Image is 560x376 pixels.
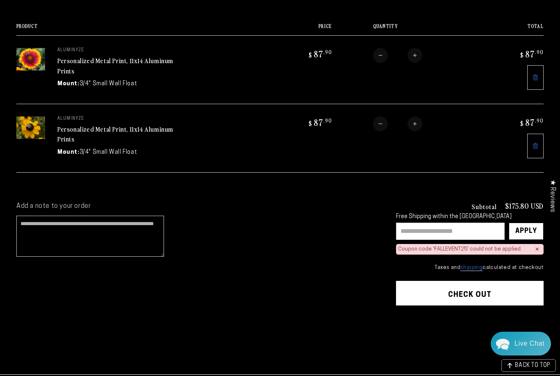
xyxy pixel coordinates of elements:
input: Quantity for Personalized Metal Print, 11x14 Aluminum Prints [388,48,407,63]
div: Contact Us Directly [514,332,544,355]
span: $ [309,51,312,59]
bdi: 87 [307,116,332,128]
button: Check out [396,281,544,305]
img: 11"x14" Rectangle White Glossy Aluminyzed Photo [16,48,45,71]
span: Re:amaze [88,234,111,240]
th: Quantity [332,23,482,35]
dt: Mount: [57,80,80,88]
div: Coupon code 'FALLEVENT25' could not be applied. [398,246,522,253]
img: 11"x14" Rectangle White Glossy Aluminyzed Photo [16,116,45,139]
p: aluminyze [57,48,180,53]
div: We usually reply in a few hours. [12,38,162,45]
th: Total [482,23,544,35]
sup: .90 [535,48,544,55]
span: $ [520,51,524,59]
a: Personalized Metal Print, 11x14 Aluminum Prints [57,124,173,144]
dd: 3/4" Small Wall Float [80,148,137,157]
iframe: PayPal-paypal [396,321,544,344]
bdi: 87 [307,48,332,59]
dd: 3/4" Small Wall Float [80,80,137,88]
img: John [59,12,81,34]
div: Click to open Judge.me floating reviews tab [544,173,560,219]
div: Chat widget toggle [491,332,551,355]
a: Personalized Metal Print, 11x14 Aluminum Prints [57,56,173,75]
span: We run on [63,235,111,239]
a: Send a Message [55,247,119,260]
small: Taxes and calculated at checkout [396,264,544,272]
h3: Subtotal [471,203,497,210]
sup: .90 [323,117,332,124]
img: Helga [94,12,115,34]
sup: .90 [323,48,332,55]
bdi: 87 [519,48,544,59]
span: BACK TO TOP [515,363,551,369]
bdi: 87 [519,116,544,128]
p: $175.80 USD [505,202,544,210]
span: $ [309,119,312,128]
div: × [535,246,539,253]
div: Free Shipping within the [GEOGRAPHIC_DATA] [396,214,544,221]
th: Price [271,23,332,35]
a: Remove 11"x14" Rectangle White Glossy Aluminyzed Photo [527,65,544,90]
th: Product [16,23,271,35]
a: shipping [460,265,483,271]
input: Quantity for Personalized Metal Print, 11x14 Aluminum Prints [388,116,407,131]
span: $ [520,119,524,128]
label: Add a note to your order [16,202,380,211]
a: Remove 11"x14" Rectangle White Glossy Aluminyzed Photo [527,134,544,158]
sup: .90 [535,117,544,124]
p: aluminyze [57,116,180,121]
div: Apply [515,223,537,239]
img: Marie J [77,12,98,34]
dt: Mount: [57,148,80,157]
